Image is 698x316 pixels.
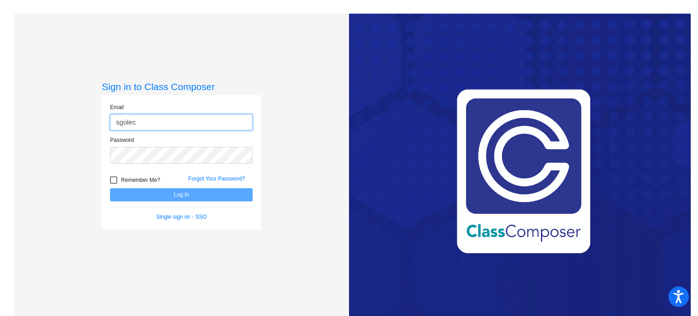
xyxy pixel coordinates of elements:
[110,103,124,111] label: Email
[188,176,245,182] a: Forgot Your Password?
[110,188,253,201] button: Log In
[110,136,134,144] label: Password
[102,81,261,92] h3: Sign in to Class Composer
[121,175,160,186] span: Remember Me?
[156,214,207,220] a: Single sign on - SSO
